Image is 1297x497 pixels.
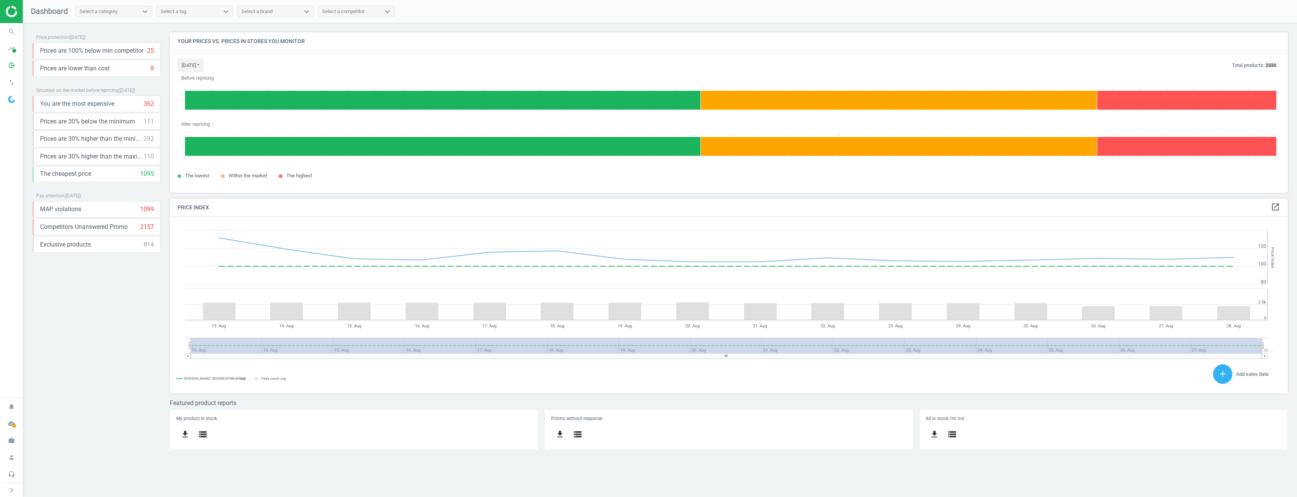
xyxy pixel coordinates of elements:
button: get_app [551,425,569,444]
i: add [1218,369,1227,379]
span: Competitors Unanswered Promo [40,223,128,231]
tspan: After repricing [181,122,210,127]
i: notifications [4,399,19,414]
span: Prices are 30% below the minimum [40,117,135,126]
h5: Promo without response [551,416,907,421]
h4: Your prices vs. prices in stores you monitor [170,32,1288,50]
div: 814 [144,240,154,249]
tspan: Price Index [1270,247,1275,268]
span: Prices are 100% below min competitor [40,47,144,55]
button: storage [194,425,212,444]
h3: Featured product reports [170,399,1288,407]
i: get_app [930,430,939,439]
div: 292 [144,135,154,143]
i: storage [573,430,582,439]
button: [DATE] [177,58,204,72]
div: 1095 [140,170,154,178]
text: 100 [1258,261,1266,267]
span: Add sales data [1236,371,1269,377]
span: Situation on the market before repricing [36,88,119,93]
span: Dashboard [31,7,68,16]
tspan: 18. Aug [550,324,564,329]
tspan: 15. Aug [347,324,361,329]
i: timeline [4,41,19,56]
tspan: avg [240,377,246,380]
div: Select a brand [241,8,272,15]
span: Pay attention [36,193,64,198]
span: You are the most expensive [40,100,114,108]
button: storage [943,425,961,444]
span: The lowest [185,173,209,178]
span: ( [DATE] ) [119,88,135,93]
span: MAP violations [40,205,81,213]
tspan: 27. Aug [1159,324,1173,329]
a: open_in_new [1271,202,1280,212]
text: 80 [1261,279,1266,285]
div: Select a category [80,8,117,15]
i: storage [198,430,207,439]
span: The highest [286,173,312,178]
div: Select a competitor [322,8,364,15]
h5: My product in stock [176,416,532,421]
img: ajHJNr6hYgQAAAAASUVORK5CYII= [6,6,60,17]
text: 2.5k [1258,300,1266,305]
div: 25 [147,47,154,55]
button: get_app [926,425,943,444]
span: The cheapest price [40,170,91,178]
div: 110 [144,152,154,161]
span: ( [DATE] ) [69,35,85,40]
tspan: 22. Aug [821,324,835,329]
tspan: 21. Aug [753,324,767,329]
tspan: 26. Aug [1091,324,1105,329]
i: chevron_right [7,485,16,495]
i: pie_chart_outlined [4,58,19,73]
button: chevron_right [2,485,21,495]
tspan: 24. Aug [956,324,970,329]
h5: All in stock, i'm not [926,416,1281,421]
div: 8 [150,64,154,73]
div: 2157 [140,223,154,231]
tspan: 20. Aug [685,324,700,329]
i: search [4,24,19,39]
i: get_app [555,430,565,439]
tspan: 17. Aug [482,324,496,329]
button: add [1213,364,1232,384]
tspan: 16. Aug [415,324,429,329]
tspan: 28. … [1263,348,1273,353]
div: 1099 [140,205,154,213]
i: headset_mic [4,467,19,482]
tspan: 28. Aug [1227,324,1241,329]
span: ( [DATE] ) [64,193,81,198]
p: Total products: [1232,62,1276,69]
text: 0 [1264,315,1266,320]
span: Prices are 30% higher than the maximal [40,152,144,161]
i: person [4,450,19,465]
tspan: 13. Aug [212,324,226,329]
tspan: Pairs count: avg [261,377,286,380]
i: work [4,433,19,448]
b: 2330 [1265,62,1276,68]
span: Within the market [229,173,267,178]
div: 111 [144,117,154,126]
i: get_app [181,430,190,439]
div: 362 [144,100,154,108]
h4: Price Index [170,198,1288,217]
tspan: [PERSON_NAME] - [GEOGRAPHIC_DATA] [184,377,245,380]
tspan: 19. Aug [618,324,632,329]
tspan: 23. Aug [888,324,903,329]
button: storage [569,425,587,444]
button: get_app [176,425,194,444]
span: Prices are lower than cost [40,64,110,73]
span: Prices are 30% higher than the minimum [40,135,144,143]
text: 120 [1258,243,1266,249]
div: Select a tag [160,8,186,15]
i: storage [948,430,957,439]
tspan: 14. Aug [279,324,294,329]
i: swap_vert [4,75,19,90]
i: cloud_done [4,416,19,431]
img: wGWNvw8QSZomAAAAABJRU5ErkJggg== [8,96,15,103]
span: Price protection [36,35,69,40]
span: Exclusive products [40,240,91,249]
tspan: 25. Aug [1023,324,1038,329]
